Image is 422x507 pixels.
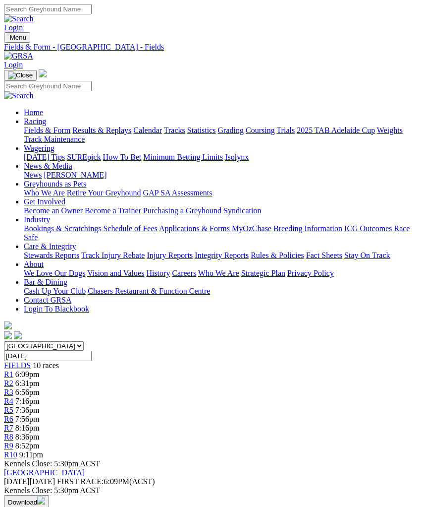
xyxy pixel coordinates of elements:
[24,206,418,215] div: Get Involved
[87,269,144,277] a: Vision and Values
[24,144,54,152] a: Wagering
[19,450,43,459] span: 9:11pm
[88,287,210,295] a: Chasers Restaurant & Function Centre
[4,415,13,423] a: R6
[187,126,216,134] a: Statistics
[377,126,403,134] a: Weights
[4,477,55,486] span: [DATE]
[24,197,65,206] a: Get Involved
[232,224,271,233] a: MyOzChase
[15,379,40,387] span: 6:31pm
[57,477,104,486] span: FIRST RACE:
[4,477,30,486] span: [DATE]
[103,224,157,233] a: Schedule of Fees
[4,442,13,450] span: R9
[24,242,76,251] a: Care & Integrity
[15,397,40,405] span: 7:16pm
[273,224,342,233] a: Breeding Information
[251,251,304,259] a: Rules & Policies
[297,126,375,134] a: 2025 TAB Adelaide Cup
[4,70,37,81] button: Toggle navigation
[4,361,31,370] a: FIELDS
[15,406,40,414] span: 7:36pm
[24,296,71,304] a: Contact GRSA
[24,224,418,242] div: Industry
[344,224,392,233] a: ICG Outcomes
[57,477,155,486] span: 6:09PM(ACST)
[24,153,65,161] a: [DATE] Tips
[4,61,23,69] a: Login
[24,171,418,180] div: News & Media
[276,126,295,134] a: Trials
[15,442,40,450] span: 8:52pm
[24,260,44,268] a: About
[24,108,43,117] a: Home
[15,388,40,396] span: 6:56pm
[24,278,67,286] a: Bar & Dining
[4,450,17,459] a: R10
[10,34,26,41] span: Menu
[85,206,141,215] a: Become a Trainer
[24,215,50,224] a: Industry
[24,206,83,215] a: Become an Owner
[143,189,212,197] a: GAP SA Assessments
[172,269,196,277] a: Careers
[24,117,46,126] a: Racing
[4,379,13,387] a: R2
[67,189,141,197] a: Retire Your Greyhound
[24,180,86,188] a: Greyhounds as Pets
[15,424,40,432] span: 8:16pm
[15,415,40,423] span: 7:56pm
[24,287,418,296] div: Bar & Dining
[4,4,92,14] input: Search
[4,468,85,477] a: [GEOGRAPHIC_DATA]
[4,406,13,414] span: R5
[4,43,418,52] a: Fields & Form - [GEOGRAPHIC_DATA] - Fields
[103,153,142,161] a: How To Bet
[24,269,418,278] div: About
[37,497,45,505] img: download.svg
[24,126,70,134] a: Fields & Form
[159,224,230,233] a: Applications & Forms
[4,424,13,432] a: R7
[306,251,342,259] a: Fact Sheets
[15,370,40,379] span: 6:09pm
[44,171,106,179] a: [PERSON_NAME]
[4,23,23,32] a: Login
[72,126,131,134] a: Results & Replays
[67,153,101,161] a: SUREpick
[4,388,13,396] span: R3
[24,269,85,277] a: We Love Our Dogs
[81,251,145,259] a: Track Injury Rebate
[24,189,418,197] div: Greyhounds as Pets
[24,162,72,170] a: News & Media
[4,81,92,91] input: Search
[24,251,418,260] div: Care & Integrity
[24,224,410,242] a: Race Safe
[133,126,162,134] a: Calendar
[24,135,85,143] a: Track Maintenance
[143,206,221,215] a: Purchasing a Greyhound
[4,397,13,405] a: R4
[287,269,334,277] a: Privacy Policy
[146,269,170,277] a: History
[198,269,239,277] a: Who We Are
[195,251,249,259] a: Integrity Reports
[4,331,12,339] img: facebook.svg
[246,126,275,134] a: Coursing
[4,433,13,441] a: R8
[24,171,42,179] a: News
[24,189,65,197] a: Who We Are
[143,153,223,161] a: Minimum Betting Limits
[147,251,193,259] a: Injury Reports
[164,126,185,134] a: Tracks
[4,351,92,361] input: Select date
[8,71,33,79] img: Close
[24,224,101,233] a: Bookings & Scratchings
